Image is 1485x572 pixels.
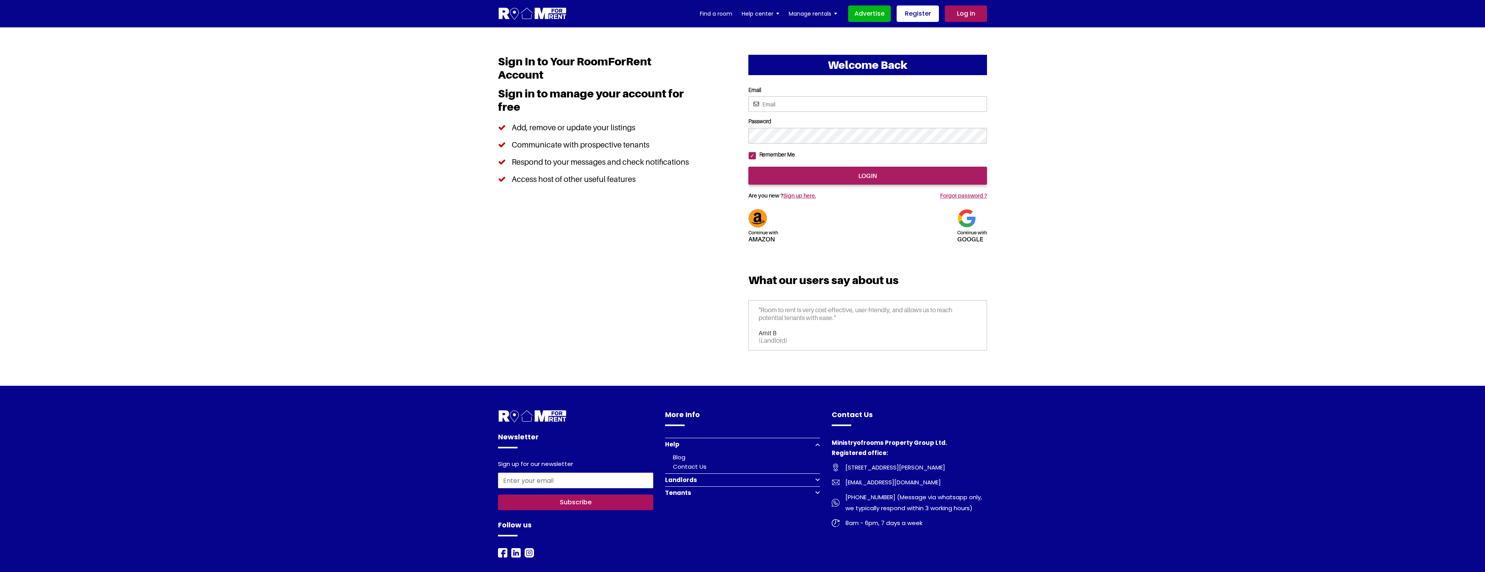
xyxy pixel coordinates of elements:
[700,8,732,20] a: Find a room
[832,519,840,527] img: Room For Rent
[840,518,922,529] span: 8am - 6pm, 7 days a week
[832,477,987,488] a: [EMAIL_ADDRESS][DOMAIN_NAME]
[748,96,987,112] input: Email
[748,118,987,125] label: Password
[832,464,840,471] img: Room For Rent
[897,5,939,22] a: Register
[525,548,534,557] a: Instagram
[957,214,987,242] a: Continue withgoogle
[748,87,987,94] label: Email
[957,209,976,228] img: Google
[748,55,987,75] h2: Welcome Back
[759,329,977,337] h6: Amit B
[832,462,987,473] a: [STREET_ADDRESS][PERSON_NAME]
[759,306,977,329] p: "Room to rent is very cost-effective, user-friendly, and allows us to reach potential tenants wit...
[748,214,778,242] a: Continue withAmazon
[498,460,573,469] label: Sign up for our newsletter
[742,8,779,20] a: Help center
[498,171,695,188] li: Access host of other useful features
[498,87,695,119] h3: Sign in to manage your account for free
[498,153,695,171] li: Respond to your messages and check notifications
[756,151,795,158] label: Remember Me
[498,548,507,557] a: Facebook
[748,185,883,203] h5: Are you new ?
[748,209,767,228] img: Amazon
[748,167,987,185] input: login
[525,548,534,558] img: Room For Rent
[840,492,987,514] span: [PHONE_NUMBER] (Message via whatsapp only, we typically respond within 3 working hours)
[665,409,820,426] h4: More Info
[665,473,820,486] button: Landlords
[940,192,987,199] a: Forgot password ?
[665,486,820,499] button: Tenants
[832,478,840,486] img: Room For Rent
[748,273,987,293] h3: What our users say about us
[511,548,521,557] a: LinkedIn
[783,192,816,199] a: Sign up here.
[789,8,837,20] a: Manage rentals
[498,409,567,424] img: Room For Rent
[498,119,695,136] li: Add, remove or update your listings
[498,136,695,153] li: Communicate with prospective tenants
[673,453,685,461] a: Blog
[748,230,778,236] span: Continue with
[832,492,987,514] a: [PHONE_NUMBER] (Message via whatsapp only, we typically respond within 3 working hours)
[840,477,941,488] span: [EMAIL_ADDRESS][DOMAIN_NAME]
[832,438,987,462] h4: Ministryofrooms Property Group Ltd. Registered office:
[832,409,987,426] h4: Contact Us
[848,5,891,22] a: Advertise
[498,473,653,488] input: Enter your email
[511,548,521,558] img: Room For Rent
[498,55,695,87] h1: Sign In to Your RoomForRent Account
[498,495,653,510] button: Subscribe
[498,548,507,558] img: Room For Rent
[957,230,987,236] span: Continue with
[748,228,778,242] h5: Amazon
[498,432,653,448] h4: Newsletter
[945,5,987,22] a: Log in
[498,520,653,536] h4: Follow us
[957,228,987,242] h5: google
[498,7,567,21] img: Logo for Room for Rent, featuring a welcoming design with a house icon and modern typography
[840,462,945,473] span: [STREET_ADDRESS][PERSON_NAME]
[665,438,820,451] button: Help
[832,518,987,529] a: 8am - 6pm, 7 days a week
[832,499,840,507] img: Room For Rent
[673,462,707,471] a: Contact Us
